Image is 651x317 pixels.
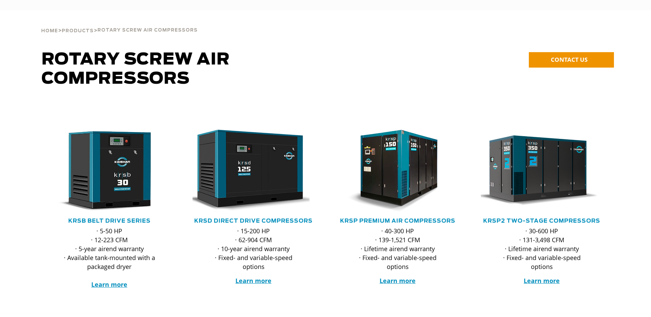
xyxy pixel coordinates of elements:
[481,130,603,212] div: krsp350
[43,130,165,212] img: krsb30
[91,280,127,289] a: Learn more
[41,10,198,36] div: > >
[68,218,151,224] a: KRSB Belt Drive Series
[194,218,313,224] a: KRSD Direct Drive Compressors
[206,226,301,271] p: · 15-200 HP · 62-904 CFM · 10-year airend warranty · Fixed- and variable-speed options
[350,226,445,271] p: · 40-300 HP · 139-1,521 CFM · Lifetime airend warranty · Fixed- and variable-speed options
[524,277,560,285] a: Learn more
[340,218,455,224] a: KRSP Premium Air Compressors
[476,130,598,212] img: krsp350
[337,130,459,212] div: krsp150
[380,277,416,285] a: Learn more
[551,56,588,63] span: CONTACT US
[495,226,589,271] p: · 30-600 HP · 131-3,498 CFM · Lifetime airend warranty · Fixed- and variable-speed options
[235,277,271,285] a: Learn more
[193,130,315,212] div: krsd125
[529,52,614,68] a: CONTACT US
[48,130,171,212] div: krsb30
[41,29,58,33] span: Home
[62,27,94,34] a: Products
[62,226,157,289] p: · 5-50 HP · 12-223 CFM · 5-year airend warranty · Available tank-mounted with a packaged dryer
[483,218,600,224] a: KRSP2 Two-Stage Compressors
[187,130,310,212] img: krsd125
[41,27,58,34] a: Home
[62,29,94,33] span: Products
[42,51,230,87] span: Rotary Screw Air Compressors
[332,130,454,212] img: krsp150
[97,28,198,33] span: Rotary Screw Air Compressors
